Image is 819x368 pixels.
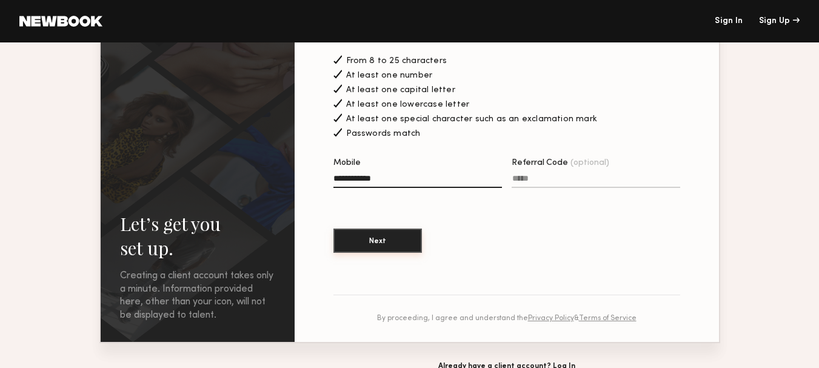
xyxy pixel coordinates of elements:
[346,86,455,95] span: At least one capital letter
[759,17,800,25] div: Sign Up
[346,130,421,138] span: Passwords match
[120,212,275,260] h2: Let’s get you set up.
[333,174,502,188] input: Mobile
[512,159,680,167] div: Referral Code
[715,17,743,25] a: Sign In
[579,315,637,322] a: Terms of Service
[333,229,422,253] button: Next
[346,57,447,65] span: From 8 to 25 characters
[346,101,470,109] span: At least one lowercase letter
[333,159,502,167] div: Mobile
[120,270,275,322] div: Creating a client account takes only a minute. Information provided here, other than your icon, w...
[528,315,574,322] a: Privacy Policy
[512,174,680,188] input: Referral Code(optional)
[333,315,680,323] div: By proceeding, I agree and understand the &
[570,159,609,167] span: (optional)
[346,115,598,124] span: At least one special character such as an exclamation mark
[346,72,433,80] span: At least one number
